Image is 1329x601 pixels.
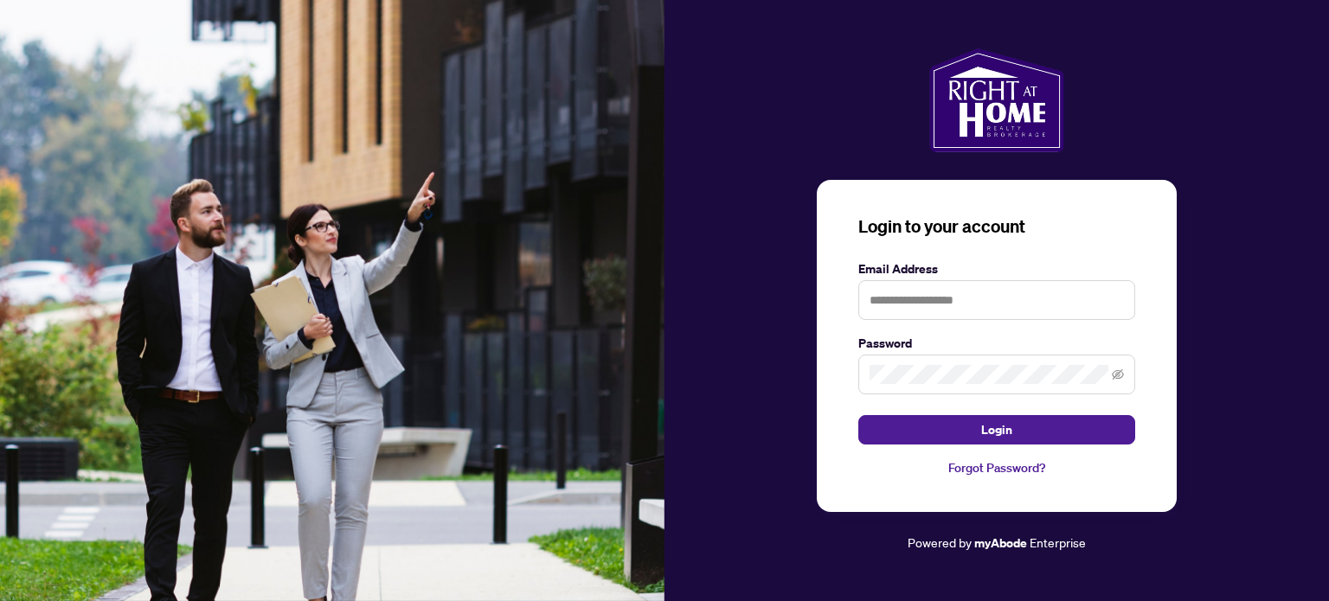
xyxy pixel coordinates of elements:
a: Forgot Password? [858,458,1135,477]
img: ma-logo [929,48,1063,152]
label: Email Address [858,259,1135,278]
label: Password [858,334,1135,353]
span: Login [981,416,1012,444]
button: Login [858,415,1135,444]
span: Powered by [908,534,972,550]
a: myAbode [974,534,1027,553]
span: eye-invisible [1112,368,1124,380]
span: Enterprise [1030,534,1086,550]
h3: Login to your account [858,214,1135,239]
